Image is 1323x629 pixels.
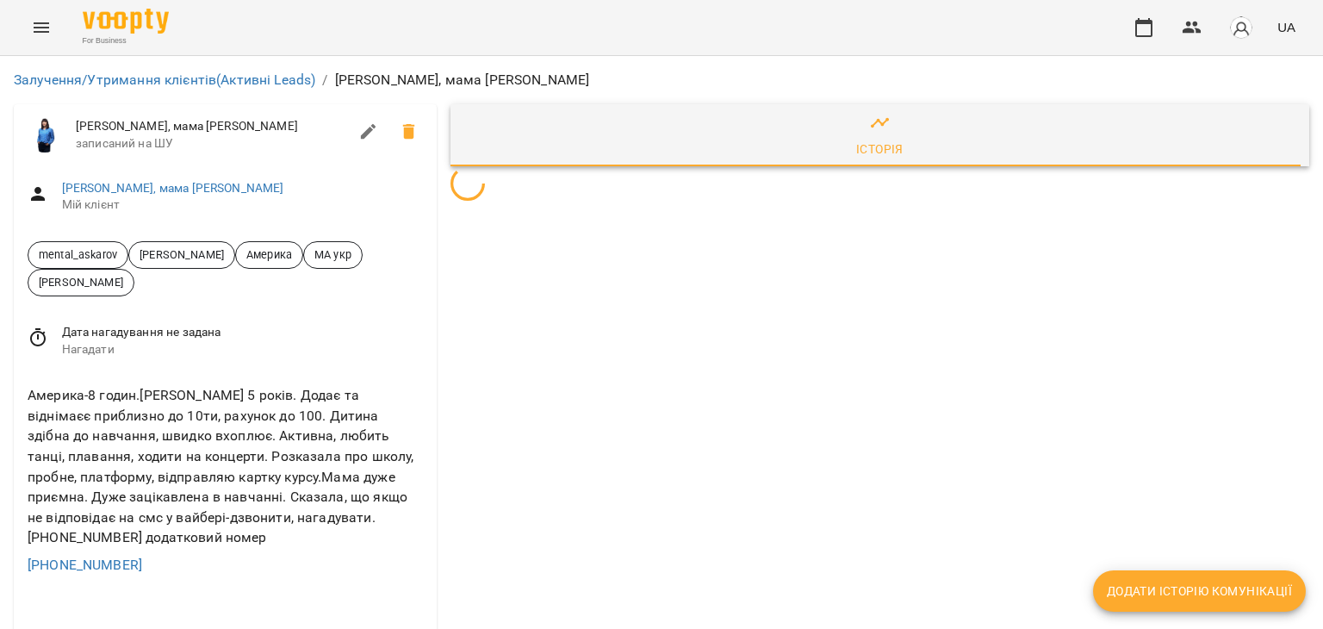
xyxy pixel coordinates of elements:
[1270,11,1302,43] button: UA
[1093,570,1306,612] button: Додати історію комунікації
[76,118,348,135] span: [PERSON_NAME], мама [PERSON_NAME]
[83,35,169,47] span: For Business
[856,139,904,159] div: Історія
[62,196,423,214] span: Мій клієнт
[14,72,315,88] a: Залучення/Утримання клієнтів(Активні Leads)
[335,70,590,90] p: [PERSON_NAME], мама [PERSON_NAME]
[322,70,327,90] li: /
[21,7,62,48] button: Menu
[28,557,142,573] a: [PHONE_NUMBER]
[28,274,134,290] span: [PERSON_NAME]
[76,135,348,153] span: записаний на ШУ
[129,246,234,263] span: [PERSON_NAME]
[304,246,362,263] span: МА укр
[62,324,423,341] span: Дата нагадування не задана
[83,9,169,34] img: Voopty Logo
[236,246,302,263] span: Америка
[28,118,62,153] img: Дащенко Аня
[24,382,426,551] div: Америка-8 годин.[PERSON_NAME] 5 років. Додає та віднімаєє приблизно до 10ти, рахунок до 100. Дити...
[62,181,284,195] a: [PERSON_NAME], мама [PERSON_NAME]
[62,341,423,358] span: Нагадати
[1277,18,1295,36] span: UA
[1107,581,1292,601] span: Додати історію комунікації
[28,246,127,263] span: mental_askarov
[14,70,1309,90] nav: breadcrumb
[1229,16,1253,40] img: avatar_s.png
